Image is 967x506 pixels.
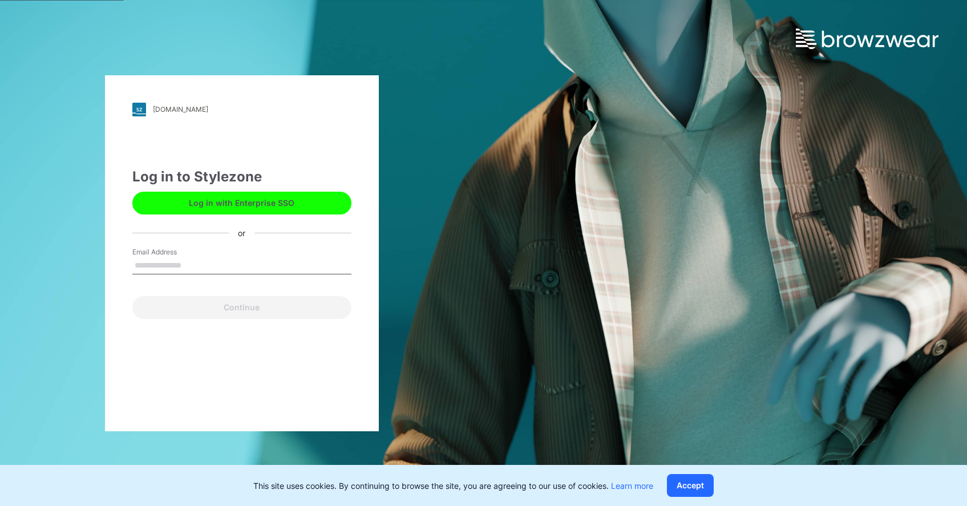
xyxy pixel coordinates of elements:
p: This site uses cookies. By continuing to browse the site, you are agreeing to our use of cookies. [253,480,653,492]
label: Email Address [132,247,212,257]
button: Accept [667,474,714,497]
button: Log in with Enterprise SSO [132,192,351,214]
img: browzwear-logo.e42bd6dac1945053ebaf764b6aa21510.svg [796,29,938,49]
a: [DOMAIN_NAME] [132,103,351,116]
a: Learn more [611,481,653,491]
div: Log in to Stylezone [132,167,351,187]
div: [DOMAIN_NAME] [153,105,208,114]
img: stylezone-logo.562084cfcfab977791bfbf7441f1a819.svg [132,103,146,116]
div: or [229,227,254,239]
